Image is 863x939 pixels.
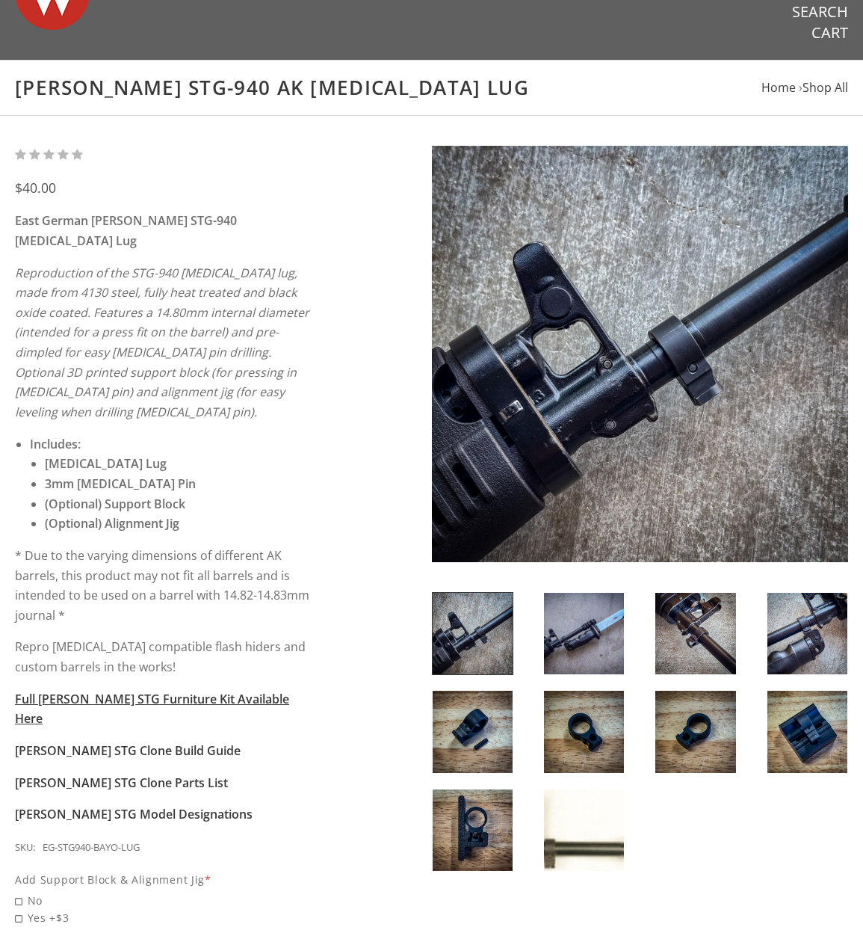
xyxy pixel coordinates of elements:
[544,593,624,674] img: Wieger STG-940 AK Bayonet Lug
[15,806,253,822] a: [PERSON_NAME] STG Model Designations
[15,775,228,791] a: [PERSON_NAME] STG Clone Parts List
[433,691,513,772] img: Wieger STG-940 AK Bayonet Lug
[799,78,848,98] li: ›
[655,691,735,772] img: Wieger STG-940 AK Bayonet Lug
[433,593,513,674] img: Wieger STG-940 AK Bayonet Lug
[45,515,179,532] strong: (Optional) Alignment Jig
[45,475,196,492] strong: 3mm [MEDICAL_DATA] Pin
[544,691,624,772] img: Wieger STG-940 AK Bayonet Lug
[15,892,318,909] span: No
[15,212,237,249] strong: East German [PERSON_NAME] STG-940 [MEDICAL_DATA] Lug
[767,593,847,674] img: Wieger STG-940 AK Bayonet Lug
[655,593,735,674] img: Wieger STG-940 AK Bayonet Lug
[45,455,167,472] strong: [MEDICAL_DATA] Lug
[432,146,849,563] img: Wieger STG-940 AK Bayonet Lug
[15,637,318,677] p: Repro [MEDICAL_DATA] compatible flash hiders and custom barrels in the works!
[15,871,318,888] div: Add Support Block & Alignment Jig
[15,840,35,856] div: SKU:
[15,265,309,361] em: Reproduction of the STG-940 [MEDICAL_DATA] lug, made from 4130 steel, fully heat treated and blac...
[544,789,624,871] img: Wieger STG-940 AK Bayonet Lug
[761,79,796,96] a: Home
[45,496,185,512] strong: (Optional) Support Block
[43,840,140,856] div: EG-STG940-BAYO-LUG
[30,436,81,452] strong: Includes:
[15,742,241,759] a: [PERSON_NAME] STG Clone Build Guide
[433,789,513,871] img: Wieger STG-940 AK Bayonet Lug
[802,79,848,96] a: Shop All
[792,2,848,22] a: Search
[811,23,848,43] a: Cart
[15,691,289,727] a: Full [PERSON_NAME] STG Furniture Kit Available Here
[767,691,847,772] img: Wieger STG-940 AK Bayonet Lug
[15,179,56,197] span: $40.00
[15,546,318,626] p: * Due to the varying dimensions of different AK barrels, this product may not fit all barrels and...
[15,76,848,100] h1: [PERSON_NAME] STG-940 AK [MEDICAL_DATA] Lug
[15,909,318,926] span: Yes +$3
